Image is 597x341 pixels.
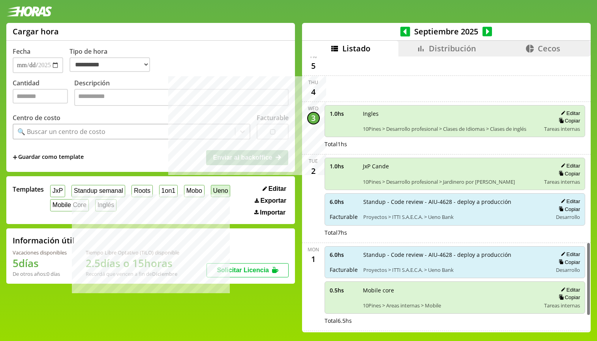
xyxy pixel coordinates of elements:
span: 10Pines > Desarrollo profesional > Clases de Idiomas > Clases de inglés [363,125,539,132]
span: 1.0 hs [330,162,357,170]
span: Septiembre 2025 [410,26,482,37]
button: Mobo [184,185,205,197]
button: Editar [558,110,580,117]
label: Fecha [13,47,30,56]
button: Inglés [95,199,116,211]
label: Tipo de hora [69,47,156,73]
button: Editar [558,286,580,293]
span: 1.0 hs [330,110,357,117]
div: 4 [307,86,320,98]
span: +Guardar como template [13,153,84,162]
h1: 5 días [13,256,67,270]
button: Editar [558,198,580,205]
span: Editar [268,185,286,192]
button: Roots [131,185,152,197]
input: Cantidad [13,89,68,104]
span: Tareas internas [544,125,580,132]
button: 1on1 [159,185,178,197]
h2: Información útil [13,235,75,246]
span: Distribución [429,43,476,54]
span: 10Pines > Areas internas > Mobile [363,302,539,309]
span: Facturable [330,213,358,220]
span: 6.0 hs [330,198,358,205]
span: Tareas internas [544,178,580,185]
span: Cecos [538,43,560,54]
div: De otros años: 0 días [13,270,67,277]
label: Cantidad [13,79,74,108]
button: Copiar [556,170,580,177]
span: Exportar [260,197,286,204]
span: Facturable [330,266,358,273]
button: Exportar [252,197,289,205]
span: Desarrollo [556,213,580,220]
button: Editar [558,251,580,258]
button: Ueno [211,185,231,197]
span: Standup - Code review - AIU-4628 - deploy a producción [363,251,547,258]
div: 2 [307,164,320,177]
span: Proyectos > ITTI S.A.E.C.A. > Ueno Bank [363,266,547,273]
span: Listado [342,43,370,54]
button: Copiar [556,294,580,301]
button: Standup semanal [71,185,125,197]
div: Total 7 hs [325,229,586,236]
span: Desarrollo [556,266,580,273]
div: 🔍 Buscar un centro de costo [17,127,105,136]
div: Total 6.5 hs [325,317,586,324]
button: Editar [260,185,289,193]
label: Descripción [74,79,289,108]
span: 10Pines > Desarrollo profesional > Jardinero por [PERSON_NAME] [363,178,539,185]
div: Wed [308,105,319,112]
span: Solicitar Licencia [217,267,269,273]
button: JxP [50,185,65,197]
span: Standup - Code review - AIU-4628 - deploy a producción [363,198,547,205]
label: Facturable [257,113,289,122]
button: Mobile Core [50,199,89,211]
div: Thu [308,79,318,86]
div: Fri [310,53,317,60]
button: Editar [558,162,580,169]
div: Recordá que vencen a fin de [86,270,179,277]
span: 0.5 hs [330,286,357,294]
span: + [13,153,17,162]
select: Tipo de hora [69,57,150,72]
b: Diciembre [152,270,177,277]
button: Copiar [556,206,580,213]
span: JxP Cande [363,162,539,170]
span: Proyectos > ITTI S.A.E.C.A. > Ueno Bank [363,213,547,220]
label: Centro de costo [13,113,60,122]
span: Templates [13,185,44,194]
span: Mobile core [363,286,539,294]
div: Mon [308,246,319,253]
h1: 2.5 días o 15 horas [86,256,179,270]
img: logotipo [6,6,52,17]
span: Ingles [363,110,539,117]
button: Solicitar Licencia [207,263,289,277]
div: 3 [307,112,320,124]
span: Importar [260,209,285,216]
h1: Cargar hora [13,26,59,37]
div: Tiempo Libre Optativo (TiLO) disponible [86,249,179,256]
div: Tue [309,158,318,164]
button: Copiar [556,117,580,124]
div: 5 [307,60,320,72]
span: Tareas internas [544,302,580,309]
div: scrollable content [302,57,591,331]
div: 1 [307,253,320,266]
div: Total 1 hs [325,140,586,148]
textarea: Descripción [74,89,289,106]
button: Copiar [556,259,580,266]
div: Vacaciones disponibles [13,249,67,256]
span: 6.0 hs [330,251,358,258]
